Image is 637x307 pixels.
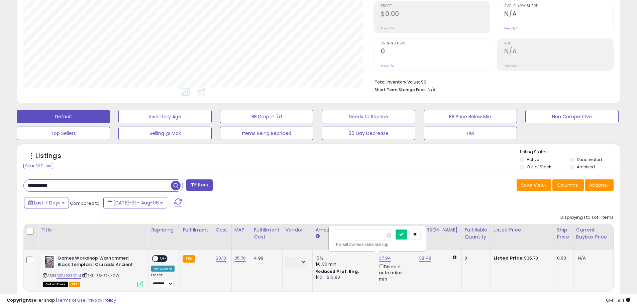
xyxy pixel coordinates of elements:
[577,164,595,170] label: Archived
[103,197,167,208] button: [DATE]-31 - Aug-06
[381,10,490,19] h2: $0.00
[527,157,539,162] label: Active
[7,297,31,303] strong: Copyright
[578,255,586,261] span: N/A
[504,10,613,19] h2: N/A
[17,127,110,140] button: Top Sellers
[560,214,614,221] div: Displaying 1 to 1 of 1 items
[527,164,551,170] label: Out of Stock
[504,4,613,8] span: Avg. Buybox Share
[419,226,459,234] div: [PERSON_NAME]
[315,255,371,261] div: 15%
[381,42,490,45] span: Ordered Items
[151,273,175,288] div: Preset:
[57,297,86,303] a: Terms of Use
[552,179,584,191] button: Columns
[254,226,280,241] div: Fulfillment Cost
[419,255,431,262] a: 38.48
[494,226,551,234] div: Listed Price
[113,199,159,206] span: [DATE]-31 - Aug-06
[315,261,371,267] div: $0.30 min
[315,226,373,234] div: Amazon Fees
[57,273,81,279] a: B0FJ933BDM
[315,234,319,240] small: Amazon Fees.
[517,179,551,191] button: Save View
[464,255,485,261] div: 0
[315,275,371,280] div: $10 - $10.90
[375,78,609,86] li: $0
[494,255,524,261] b: Listed Price:
[70,200,101,206] span: Compared to:
[375,87,427,93] b: Short Term Storage Fees:
[504,47,613,56] h2: N/A
[41,226,145,234] div: Title
[424,127,517,140] button: HM
[7,297,116,304] div: seller snap | |
[82,273,119,278] span: | SKU: 55-57-1-GW
[557,255,568,261] div: 0.00
[504,26,517,30] small: Prev: N/A
[577,157,602,162] label: Deactivated
[23,163,53,169] div: Clear All Filters
[606,297,630,303] span: 2025-08-14 19:11 GMT
[557,226,570,241] div: Ship Price
[158,256,169,262] span: OFF
[494,255,549,261] div: $35.70
[216,255,226,262] a: 23.10
[315,269,359,274] b: Reduced Prof. Rng.
[381,4,490,8] span: Profit
[504,42,613,45] span: ROI
[334,241,421,248] div: This will override store markup
[35,151,61,161] h5: Listings
[118,127,212,140] button: Selling @ Max
[69,282,80,287] span: FBA
[428,87,436,93] span: N/A
[220,110,313,123] button: BB Drop in 7d
[322,127,415,140] button: 30 Day Decrease
[381,26,394,30] small: Prev: N/A
[17,110,110,123] button: Default
[43,282,68,287] span: All listings that are currently out of stock and unavailable for purchase on Amazon
[525,110,619,123] button: Non Competitive
[424,110,517,123] button: BB Price Below Min
[43,255,143,286] div: ASIN:
[87,297,116,303] a: Privacy Policy
[43,255,56,269] img: 51+R9wbtWDL._SL40_.jpg
[186,179,212,191] button: Filters
[520,149,620,155] p: Listing States:
[381,64,394,68] small: Prev: N/A
[285,226,310,234] div: Vendor
[322,110,415,123] button: Needs to Reprice
[379,263,411,282] div: Disable auto adjust min
[34,199,61,206] span: Last 7 Days
[220,127,313,140] button: Items Being Repriced
[216,226,229,234] div: Cost
[504,64,517,68] small: Prev: N/A
[151,266,175,272] div: Amazon AI
[557,182,578,188] span: Columns
[375,79,420,85] b: Total Inventory Value:
[254,255,277,261] div: 4.99
[381,47,490,56] h2: 0
[585,179,614,191] button: Actions
[234,255,246,262] a: 35.70
[58,255,139,269] b: Games Workshop Warhammer: Black Templars: Crusade Ancient
[183,255,195,263] small: FBA
[24,197,69,208] button: Last 7 Days
[118,110,212,123] button: Inventory Age
[576,226,611,241] div: Current Buybox Price
[183,226,210,234] div: Fulfillment
[464,226,488,241] div: Fulfillable Quantity
[151,226,177,234] div: Repricing
[283,224,313,250] th: CSV column name: cust_attr_2_Vendor
[379,255,391,262] a: 37.94
[453,255,456,260] i: Calculated using Dynamic Max Price.
[234,226,248,234] div: MAP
